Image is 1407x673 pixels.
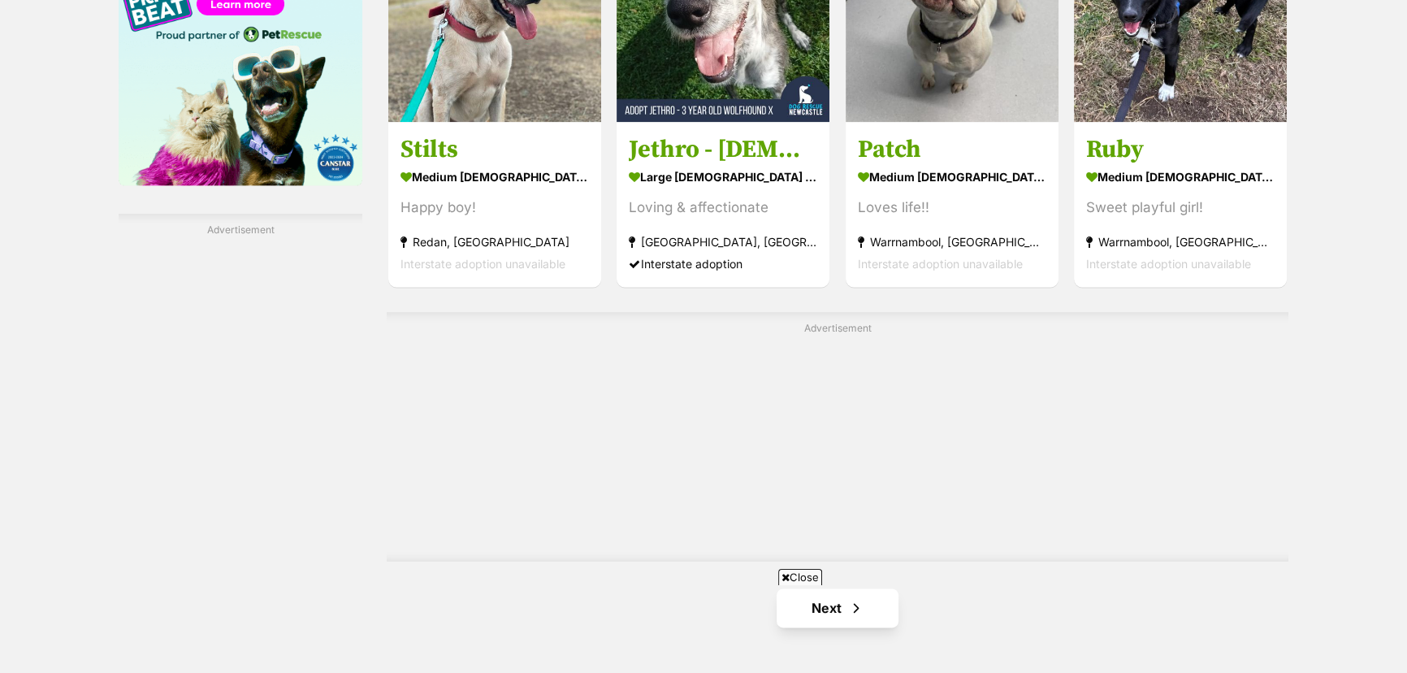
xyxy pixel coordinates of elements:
[629,164,817,188] strong: large [DEMOGRAPHIC_DATA] Dog
[629,196,817,218] div: Loving & affectionate
[629,230,817,252] strong: [GEOGRAPHIC_DATA], [GEOGRAPHIC_DATA]
[400,230,589,252] strong: Redan, [GEOGRAPHIC_DATA]
[1086,256,1251,270] span: Interstate adoption unavailable
[387,588,1288,627] nav: Pagination
[408,592,999,665] iframe: Advertisement
[400,164,589,188] strong: medium [DEMOGRAPHIC_DATA] Dog
[629,252,817,274] div: Interstate adoption
[400,256,565,270] span: Interstate adoption unavailable
[617,121,829,286] a: Jethro - [DEMOGRAPHIC_DATA] Wolfhound X large [DEMOGRAPHIC_DATA] Dog Loving & affectionate [GEOGR...
[1086,133,1275,164] h3: Ruby
[858,133,1046,164] h3: Patch
[1074,121,1287,286] a: Ruby medium [DEMOGRAPHIC_DATA] Dog Sweet playful girl! Warrnambool, [GEOGRAPHIC_DATA] Interstate ...
[858,164,1046,188] strong: medium [DEMOGRAPHIC_DATA] Dog
[778,569,822,585] span: Close
[858,196,1046,218] div: Loves life!!
[1086,164,1275,188] strong: medium [DEMOGRAPHIC_DATA] Dog
[388,121,601,286] a: Stilts medium [DEMOGRAPHIC_DATA] Dog Happy boy! Redan, [GEOGRAPHIC_DATA] Interstate adoption unav...
[629,133,817,164] h3: Jethro - [DEMOGRAPHIC_DATA] Wolfhound X
[1086,230,1275,252] strong: Warrnambool, [GEOGRAPHIC_DATA]
[400,133,589,164] h3: Stilts
[858,230,1046,252] strong: Warrnambool, [GEOGRAPHIC_DATA]
[400,196,589,218] div: Happy boy!
[444,342,1232,545] iframe: Advertisement
[1086,196,1275,218] div: Sweet playful girl!
[387,312,1288,562] div: Advertisement
[846,121,1058,286] a: Patch medium [DEMOGRAPHIC_DATA] Dog Loves life!! Warrnambool, [GEOGRAPHIC_DATA] Interstate adopti...
[858,256,1023,270] span: Interstate adoption unavailable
